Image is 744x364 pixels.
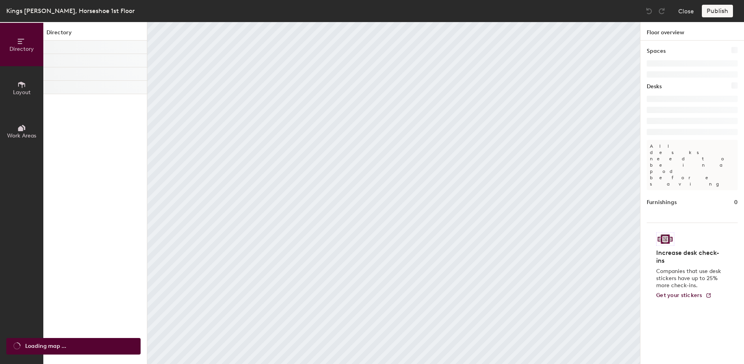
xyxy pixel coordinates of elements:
p: All desks need to be in a pod before saving [647,140,738,190]
canvas: Map [147,22,640,364]
h1: 0 [734,198,738,207]
a: Get your stickers [656,292,712,299]
button: Close [678,5,694,17]
img: Sticker logo [656,232,674,246]
span: Get your stickers [656,292,702,299]
span: Layout [13,89,31,96]
span: Directory [9,46,34,52]
h1: Spaces [647,47,666,56]
h4: Increase desk check-ins [656,249,724,265]
h1: Desks [647,82,662,91]
span: Work Areas [7,132,36,139]
p: Companies that use desk stickers have up to 25% more check-ins. [656,268,724,289]
span: Loading map ... [25,342,66,351]
h1: Furnishings [647,198,677,207]
img: Redo [658,7,666,15]
h1: Directory [43,28,147,41]
div: Kings [PERSON_NAME], Horseshoe 1st Floor [6,6,135,16]
img: Undo [645,7,653,15]
h1: Floor overview [640,22,744,41]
